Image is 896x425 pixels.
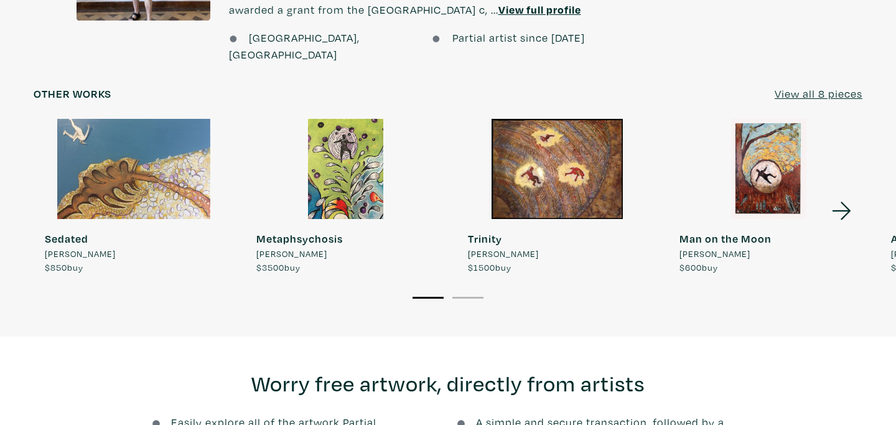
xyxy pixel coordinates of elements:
span: [PERSON_NAME] [45,247,116,261]
span: buy [468,261,511,273]
a: Metaphsychosis [PERSON_NAME] $3500buy [245,119,446,274]
span: buy [679,261,718,273]
h6: Other works [34,87,111,101]
button: 2 of 2 [452,297,483,299]
span: buy [45,261,83,273]
strong: Trinity [468,231,502,246]
span: Partial artist since [DATE] [452,30,585,45]
button: 1 of 2 [413,297,444,299]
span: [GEOGRAPHIC_DATA], [GEOGRAPHIC_DATA] [229,30,360,62]
span: [PERSON_NAME] [468,247,539,261]
a: Man on the Moon [PERSON_NAME] $600buy [668,119,869,274]
span: $850 [45,261,67,273]
span: [PERSON_NAME] [679,247,750,261]
a: View full profile [498,2,581,17]
span: buy [256,261,301,273]
a: Sedated [PERSON_NAME] $850buy [34,119,234,274]
span: $600 [679,261,702,273]
strong: Metaphsychosis [256,231,343,246]
span: [PERSON_NAME] [256,247,327,261]
span: $1500 [468,261,495,273]
strong: Sedated [45,231,88,246]
a: View all 8 pieces [775,85,862,102]
span: $3500 [256,261,284,273]
u: View all 8 pieces [775,86,862,101]
a: Trinity [PERSON_NAME] $1500buy [457,119,657,274]
strong: Man on the Moon [679,231,772,246]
